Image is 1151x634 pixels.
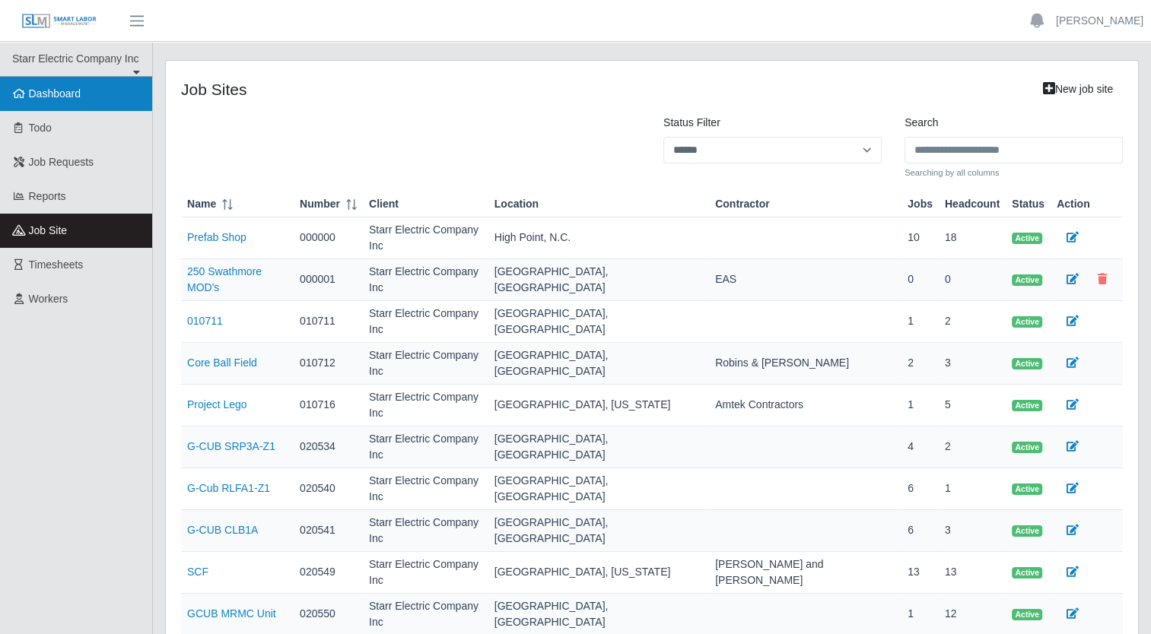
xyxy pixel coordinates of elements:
td: 6 [901,468,939,510]
span: Active [1012,442,1042,454]
a: 010711 [187,315,223,327]
span: Active [1012,567,1042,579]
td: 6 [901,510,939,552]
td: 1 [939,468,1006,510]
span: Active [1012,400,1042,412]
h4: job sites [181,80,882,99]
td: 1 [901,385,939,426]
span: Location [494,196,539,212]
a: G-Cub RLFA1-Z1 [187,482,270,494]
a: SCF [187,566,208,578]
label: Status Filter [663,115,720,131]
td: 020540 [294,468,363,510]
span: Reports [29,190,66,202]
td: 4 [901,426,939,468]
span: Client [369,196,399,212]
td: 2 [901,343,939,385]
span: Contractor [715,196,770,212]
td: 3 [939,343,1006,385]
td: [GEOGRAPHIC_DATA], [US_STATE] [488,552,709,594]
span: Active [1012,358,1042,370]
span: Dashboard [29,87,81,100]
td: Starr Electric Company Inc [363,217,488,259]
span: Active [1012,483,1042,496]
td: EAS [709,259,901,301]
span: Headcount [945,196,1000,212]
a: G-CUB SRP3A-Z1 [187,440,275,452]
td: 0 [901,259,939,301]
td: 3 [939,510,1006,552]
td: [GEOGRAPHIC_DATA], [GEOGRAPHIC_DATA] [488,510,709,552]
span: Active [1012,233,1042,245]
span: job site [29,224,68,236]
td: Amtek Contractors [709,385,901,426]
td: 1 [901,301,939,343]
td: [GEOGRAPHIC_DATA], [GEOGRAPHIC_DATA] [488,343,709,385]
a: Project Lego [187,398,247,411]
td: [GEOGRAPHIC_DATA], [GEOGRAPHIC_DATA] [488,301,709,343]
a: New job site [1033,76,1123,103]
td: 13 [939,552,1006,594]
a: 250 Swathmore MOD's [187,265,262,293]
span: Active [1012,316,1042,328]
td: Starr Electric Company Inc [363,343,488,385]
span: Active [1012,525,1042,537]
td: Starr Electric Company Inc [363,426,488,468]
td: High Point, N.C. [488,217,709,259]
td: Starr Electric Company Inc [363,552,488,594]
td: 010712 [294,343,363,385]
td: [GEOGRAPHIC_DATA], [GEOGRAPHIC_DATA] [488,426,709,468]
a: G-CUB CLB1A [187,524,258,536]
td: 010716 [294,385,363,426]
label: Search [905,115,938,131]
small: Searching by all columns [905,166,1123,179]
td: Robins & [PERSON_NAME] [709,343,901,385]
td: [GEOGRAPHIC_DATA], [US_STATE] [488,385,709,426]
td: 2 [939,301,1006,343]
img: SLM Logo [21,13,97,30]
td: 2 [939,426,1006,468]
span: Workers [29,293,68,305]
span: Todo [29,122,52,134]
td: 5 [939,385,1006,426]
td: [GEOGRAPHIC_DATA], [GEOGRAPHIC_DATA] [488,259,709,301]
td: [GEOGRAPHIC_DATA], [GEOGRAPHIC_DATA] [488,468,709,510]
span: Name [187,196,216,212]
td: Starr Electric Company Inc [363,301,488,343]
td: 000000 [294,217,363,259]
td: Starr Electric Company Inc [363,259,488,301]
span: Jobs [908,196,933,212]
a: GCUB MRMC Unit [187,607,276,620]
a: [PERSON_NAME] [1056,13,1143,29]
span: Job Requests [29,156,94,168]
span: Action [1057,196,1090,212]
span: Timesheets [29,258,84,271]
td: 020534 [294,426,363,468]
td: 020549 [294,552,363,594]
span: Active [1012,609,1042,621]
a: Core Ball Field [187,357,257,369]
td: 010711 [294,301,363,343]
span: Active [1012,274,1042,287]
td: 18 [939,217,1006,259]
td: 020541 [294,510,363,552]
td: 000001 [294,259,363,301]
td: 13 [901,552,939,594]
td: 0 [939,259,1006,301]
span: Status [1012,196,1044,212]
span: Number [300,196,340,212]
td: Starr Electric Company Inc [363,510,488,552]
a: Prefab Shop [187,231,246,243]
td: Starr Electric Company Inc [363,385,488,426]
td: 10 [901,217,939,259]
td: [PERSON_NAME] and [PERSON_NAME] [709,552,901,594]
td: Starr Electric Company Inc [363,468,488,510]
